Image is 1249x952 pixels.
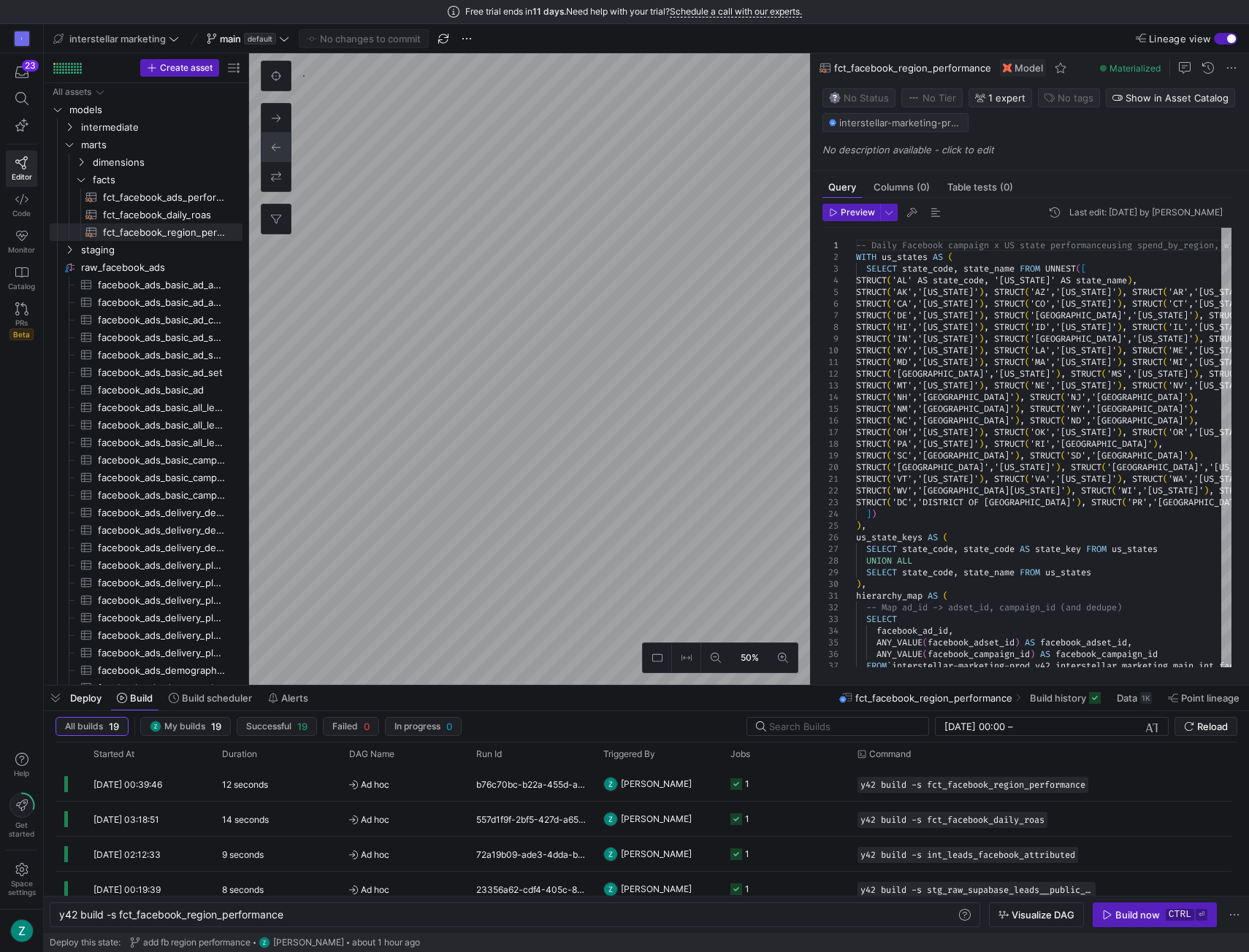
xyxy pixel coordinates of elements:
span: fct_facebook_ads_performance​​​​​​​​​​ [103,189,226,206]
span: ( [887,275,892,286]
span: Get started [9,821,34,838]
button: Data1K [1110,686,1158,710]
span: facebook_ads_basic_ad_set_actions​​​​​​​​​ [98,329,226,346]
a: Schedule a call with our experts. [670,6,802,18]
span: facebook_ads_basic_campaign_cost_per_action_type​​​​​​​​​ [98,469,226,486]
span: Data [1117,692,1137,704]
span: facebook_ads_delivery_platform​​​​​​​​​ [98,645,226,661]
button: 50% [730,643,768,672]
a: Spacesettings [6,856,37,903]
span: In progress [394,721,440,732]
img: https://lh3.googleusercontent.com/a/ACg8ocJjr5HHNopetVmmgMoZNZ5zA1Z4KHaNvsq35B3bP7OyD3bE=s96-c [10,919,34,943]
span: facebook_ads_delivery_device​​​​​​​​​ [98,540,226,556]
span: , STRUCT [984,345,1025,356]
span: ( [1025,310,1030,321]
input: End datetime [1016,721,1112,732]
a: PRsBeta [6,296,37,346]
span: facebook_ads_delivery_device_actions​​​​​​​​​ [98,504,226,521]
span: , STRUCT [1199,310,1240,321]
span: 'KY','[US_STATE]' [892,345,979,356]
a: facebook_ads_basic_all_levels_cost_per_action_type​​​​​​​​​ [50,416,242,434]
span: (0) [917,183,930,192]
span: facebook_ads_basic_all_levels_actions​​​​​​​​​ [98,399,226,416]
span: ( [1076,263,1081,275]
span: , STRUCT [1122,356,1163,368]
span: 'DE','[US_STATE]' [892,310,979,321]
span: ( [1163,321,1168,333]
a: raw_facebook_ads​​​​​​​​ [50,258,242,276]
span: '[GEOGRAPHIC_DATA]','[US_STATE]' [1030,310,1193,321]
span: ( [1025,356,1030,368]
span: facebook_ads_delivery_device_cost_per_action_type​​​​​​​​​ [98,522,226,539]
div: 3 [822,263,839,275]
span: Beta [9,329,34,340]
span: facebook_ads_demographics_dma_region_actions​​​​​​​​​ [98,662,226,679]
span: facebook_ads_basic_ad_action_values​​​​​​​​​ [98,277,226,293]
span: staging [81,242,240,258]
a: Catalog [6,260,37,296]
button: Getstarted [6,787,37,844]
span: 19 [109,721,119,732]
button: Visualize DAG [989,902,1084,927]
div: Press SPACE to select this row. [50,346,242,364]
div: Press SPACE to select this row. [50,206,242,223]
div: 10 [822,345,839,356]
div: Press SPACE to select this row. [50,171,242,188]
span: Table tests [947,183,1013,192]
span: ( [1163,298,1168,310]
span: Preview [841,207,875,218]
button: Build scheduler [162,686,259,710]
button: No tierNo Tier [901,88,963,107]
span: , STRUCT [984,310,1025,321]
span: ( [1025,345,1030,356]
span: , STRUCT [1122,321,1163,333]
span: facebook_ads_delivery_platform_and_device​​​​​​​​​ [98,610,226,626]
a: facebook_ads_basic_ad_actions​​​​​​​​​ [50,293,242,311]
span: default [244,33,276,45]
span: ) [1127,275,1132,286]
button: Alerts [261,686,315,710]
span: , STRUCT [984,321,1025,333]
a: facebook_ads_basic_all_levels_actions​​​​​​​​​ [50,399,242,416]
span: ( [887,356,892,368]
span: dimensions [93,154,240,171]
div: Press SPACE to select this row. [50,153,242,171]
span: 'LA','[US_STATE]' [1030,345,1117,356]
span: All builds [65,721,103,732]
span: about 1 hour ago [352,937,420,948]
span: ( [887,286,892,298]
span: fct_facebook_region_performance [834,62,991,74]
span: ) [979,298,984,310]
span: Successful [246,721,291,732]
span: ) [979,345,984,356]
span: ) [1193,310,1199,321]
div: Press SPACE to select this row. [50,136,242,153]
span: , [953,263,958,275]
span: facebook_ads_delivery_platform_cost_per_action_type​​​​​​​​​ [98,627,226,644]
a: facebook_ads_basic_ad_set_actions​​​​​​​​​ [50,329,242,346]
div: Press SPACE to select this row. [50,293,242,311]
span: 19 [297,721,308,732]
img: No tier [908,92,920,104]
span: models [69,101,240,118]
span: , STRUCT [1122,286,1163,298]
a: facebook_ads_basic_ad_cost_per_action_type​​​​​​​​​ [50,311,242,329]
button: Build [110,686,159,710]
img: https://lh3.googleusercontent.com/a/ACg8ocJjr5HHNopetVmmgMoZNZ5zA1Z4KHaNvsq35B3bP7OyD3bE=s96-c [603,777,618,791]
span: ) [979,356,984,368]
div: Press SPACE to select this row. [50,276,242,293]
button: Build history [1023,686,1107,710]
span: 'MD','[US_STATE]' [892,356,979,368]
img: https://lh3.googleusercontent.com/a/ACg8ocJjr5HHNopetVmmgMoZNZ5zA1Z4KHaNvsq35B3bP7OyD3bE=s96-c [150,721,161,732]
div: I [15,31,29,46]
span: Code [12,209,31,218]
span: , STRUCT [1122,345,1163,356]
div: 1K [1140,692,1152,704]
span: 'AL' AS state_code, '[US_STATE]' AS state_name [892,275,1127,286]
span: main [220,33,241,45]
img: undefined [1003,64,1012,72]
div: Press SPACE to select this row. [50,258,242,276]
span: STRUCT [856,356,887,368]
button: Help [6,746,37,784]
span: ) [1117,298,1122,310]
